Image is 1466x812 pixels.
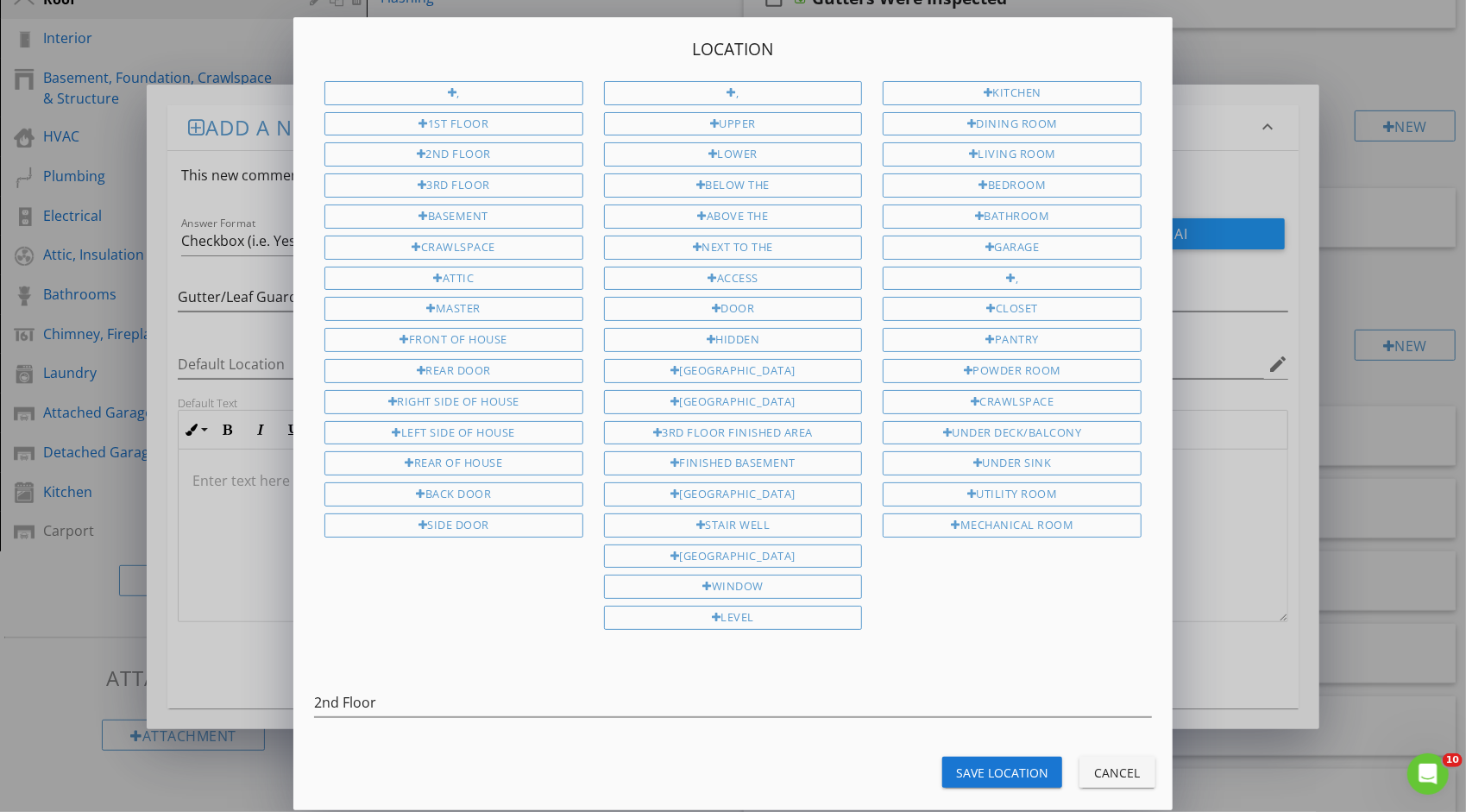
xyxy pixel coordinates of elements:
div: Living Room [883,142,1142,167]
div: Upper [604,112,863,136]
div: Hidden [604,328,863,352]
div: Finished Basement [604,451,863,475]
div: , [324,81,583,105]
div: Garage [883,236,1142,260]
div: Bathroom [883,205,1142,229]
div: Back Door [324,482,583,507]
div: Dining Room [883,112,1142,136]
div: 3rd Floor Finished Area [604,421,863,445]
div: Utility Room [883,482,1142,507]
div: Crawlspace [324,236,583,260]
div: Stair well [604,513,863,538]
div: Bedroom [883,173,1142,198]
div: Under deck/balcony [883,421,1142,445]
div: Crawlspace [883,390,1142,414]
div: Door [604,297,863,321]
div: Above the [604,205,863,229]
div: Under Sink [883,451,1142,475]
div: Front of house [324,328,583,352]
div: Side Door [324,513,583,538]
div: Master [324,297,583,321]
div: [GEOGRAPHIC_DATA] [604,544,863,569]
div: Rear of house [324,451,583,475]
span: 10 [1443,753,1463,767]
div: Access [604,267,863,291]
div: Pantry [883,328,1142,352]
div: Mechanical Room [883,513,1142,538]
div: [GEOGRAPHIC_DATA] [604,390,863,414]
div: Below the [604,173,863,198]
div: 3rd Floor [324,173,583,198]
div: , [604,81,863,105]
div: Basement [324,205,583,229]
iframe: Intercom live chat [1407,753,1449,795]
div: Level [604,606,863,630]
div: Rear Door [324,359,583,383]
div: Left side of house [324,421,583,445]
div: Next to the [604,236,863,260]
div: Kitchen [883,81,1142,105]
div: 2nd Floor [324,142,583,167]
div: Right side of house [324,390,583,414]
div: [GEOGRAPHIC_DATA] [604,482,863,507]
div: 1st Floor [324,112,583,136]
div: Attic [324,267,583,291]
div: Lower [604,142,863,167]
div: Window [604,575,863,599]
div: Closet [883,297,1142,321]
div: , [883,267,1142,291]
input: Use the buttons above to build a location. Click this box to customize. [314,689,1152,717]
div: Powder Room [883,359,1142,383]
div: [GEOGRAPHIC_DATA] [604,359,863,383]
